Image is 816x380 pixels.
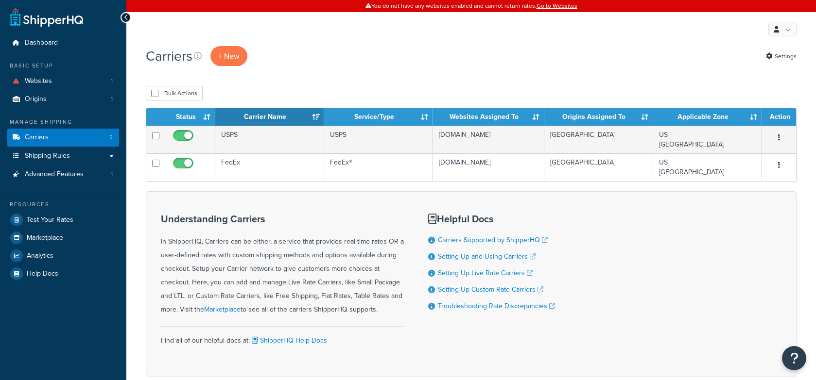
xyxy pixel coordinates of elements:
[7,165,119,183] a: Advanced Features 1
[653,108,762,126] th: Applicable Zone: activate to sort column ascending
[324,153,433,181] td: FedEx®
[324,108,433,126] th: Service/Type: activate to sort column ascending
[25,152,70,160] span: Shipping Rules
[653,126,762,153] td: US [GEOGRAPHIC_DATA]
[204,304,241,314] a: Marketplace
[111,170,113,179] span: 1
[215,153,324,181] td: FedEx
[7,165,119,183] li: Advanced Features
[438,251,536,262] a: Setting Up and Using Carriers
[324,126,433,153] td: USPS
[25,170,84,179] span: Advanced Features
[25,77,52,85] span: Websites
[215,126,324,153] td: USPS
[7,72,119,90] a: Websites 1
[7,265,119,282] a: Help Docs
[111,77,113,85] span: 1
[537,1,577,10] a: Go to Websites
[161,326,404,347] div: Find all of our helpful docs at:
[7,247,119,264] a: Analytics
[766,50,797,63] a: Settings
[25,95,47,103] span: Origins
[433,108,544,126] th: Websites Assigned To: activate to sort column ascending
[438,235,548,245] a: Carriers Supported by ShipperHQ
[215,108,324,126] th: Carrier Name: activate to sort column ascending
[7,90,119,108] li: Origins
[27,252,53,260] span: Analytics
[438,268,533,278] a: Setting Up Live Rate Carriers
[7,62,119,70] div: Basic Setup
[7,34,119,52] a: Dashboard
[146,86,203,100] button: Bulk Actions
[146,47,192,66] h1: Carriers
[7,211,119,229] a: Test Your Rates
[438,301,555,311] a: Troubleshooting Rate Discrepancies
[27,234,63,242] span: Marketplace
[109,133,113,142] span: 2
[165,108,215,126] th: Status: activate to sort column ascending
[7,229,119,247] a: Marketplace
[161,214,404,224] h3: Understanding Carriers
[762,108,796,126] th: Action
[7,129,119,147] a: Carriers 2
[782,346,806,370] button: Open Resource Center
[27,216,73,224] span: Test Your Rates
[653,153,762,181] td: US [GEOGRAPHIC_DATA]
[25,39,58,47] span: Dashboard
[7,147,119,165] a: Shipping Rules
[7,118,119,126] div: Manage Shipping
[7,90,119,108] a: Origins 1
[25,133,49,142] span: Carriers
[438,284,543,295] a: Setting Up Custom Rate Carriers
[210,46,247,66] button: + New
[27,270,58,278] span: Help Docs
[433,153,544,181] td: [DOMAIN_NAME]
[161,214,404,316] div: In ShipperHQ, Carriers can be either, a service that provides real-time rates OR a user-defined r...
[544,108,653,126] th: Origins Assigned To: activate to sort column ascending
[7,72,119,90] li: Websites
[544,126,653,153] td: [GEOGRAPHIC_DATA]
[7,200,119,209] div: Resources
[7,129,119,147] li: Carriers
[433,126,544,153] td: [DOMAIN_NAME]
[10,7,83,27] a: ShipperHQ Home
[544,153,653,181] td: [GEOGRAPHIC_DATA]
[111,95,113,103] span: 1
[428,214,555,224] h3: Helpful Docs
[250,335,327,346] a: ShipperHQ Help Docs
